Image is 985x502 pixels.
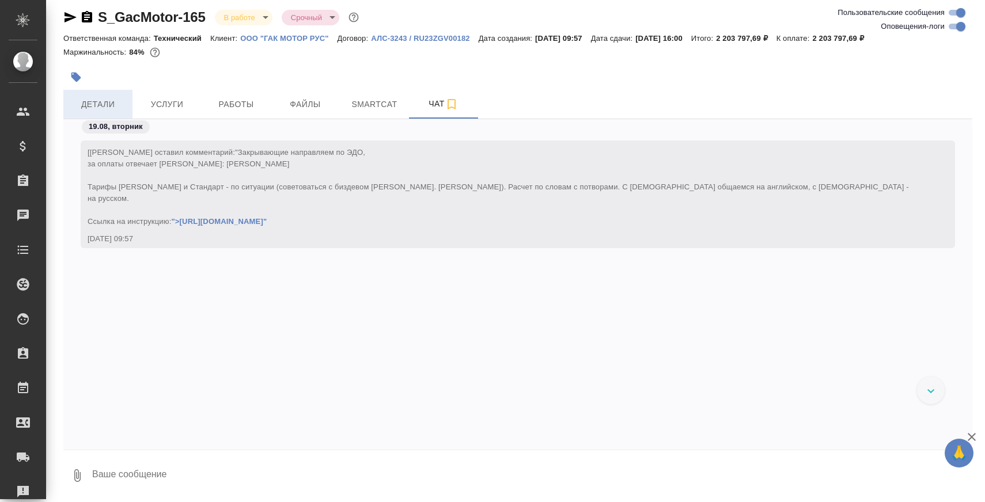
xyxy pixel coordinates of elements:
div: В работе [215,10,272,25]
button: Добавить тэг [63,64,89,90]
p: Итого: [691,34,716,43]
p: [DATE] 16:00 [635,34,691,43]
span: Оповещения-логи [881,21,945,32]
p: Маржинальность: [63,48,129,56]
button: Срочный [287,13,325,22]
span: Пользовательские сообщения [838,7,945,18]
p: Дата сдачи: [591,34,635,43]
button: В работе [221,13,259,22]
p: 84% [129,48,147,56]
div: [DATE] 09:57 [88,233,915,245]
span: [[PERSON_NAME] оставил комментарий: [88,148,911,226]
span: Услуги [139,97,195,112]
p: Технический [154,34,210,43]
span: 🙏 [949,441,969,465]
span: Работы [209,97,264,112]
button: Скопировать ссылку для ЯМессенджера [63,10,77,24]
span: Чат [416,97,471,111]
p: Клиент: [210,34,240,43]
a: S_GacMotor-165 [98,9,206,25]
button: 🙏 [945,439,973,467]
a: АЛС-3243 / RU23ZGV00182 [371,33,478,43]
p: Ответственная команда: [63,34,154,43]
a: ">[URL][DOMAIN_NAME]" [172,217,267,226]
button: 299894.46 RUB; [147,45,162,60]
p: [DATE] 09:57 [535,34,591,43]
p: 2 203 797,69 ₽ [716,34,776,43]
p: К оплате: [776,34,813,43]
p: Договор: [338,34,372,43]
div: В работе [282,10,339,25]
button: Доп статусы указывают на важность/срочность заказа [346,10,361,25]
button: Скопировать ссылку [80,10,94,24]
a: ООО "ГАК МОТОР РУС" [240,33,337,43]
p: Дата создания: [479,34,535,43]
p: АЛС-3243 / RU23ZGV00182 [371,34,478,43]
p: 2 203 797,69 ₽ [812,34,872,43]
span: Файлы [278,97,333,112]
svg: Подписаться [445,97,459,111]
span: Детали [70,97,126,112]
p: 19.08, вторник [89,121,143,132]
span: Smartcat [347,97,402,112]
p: ООО "ГАК МОТОР РУС" [240,34,337,43]
span: "Закрывающие направляем по ЭДО, за оплаты отвечает [PERSON_NAME]: [PERSON_NAME] Тарифы [PERSON_NA... [88,148,911,226]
